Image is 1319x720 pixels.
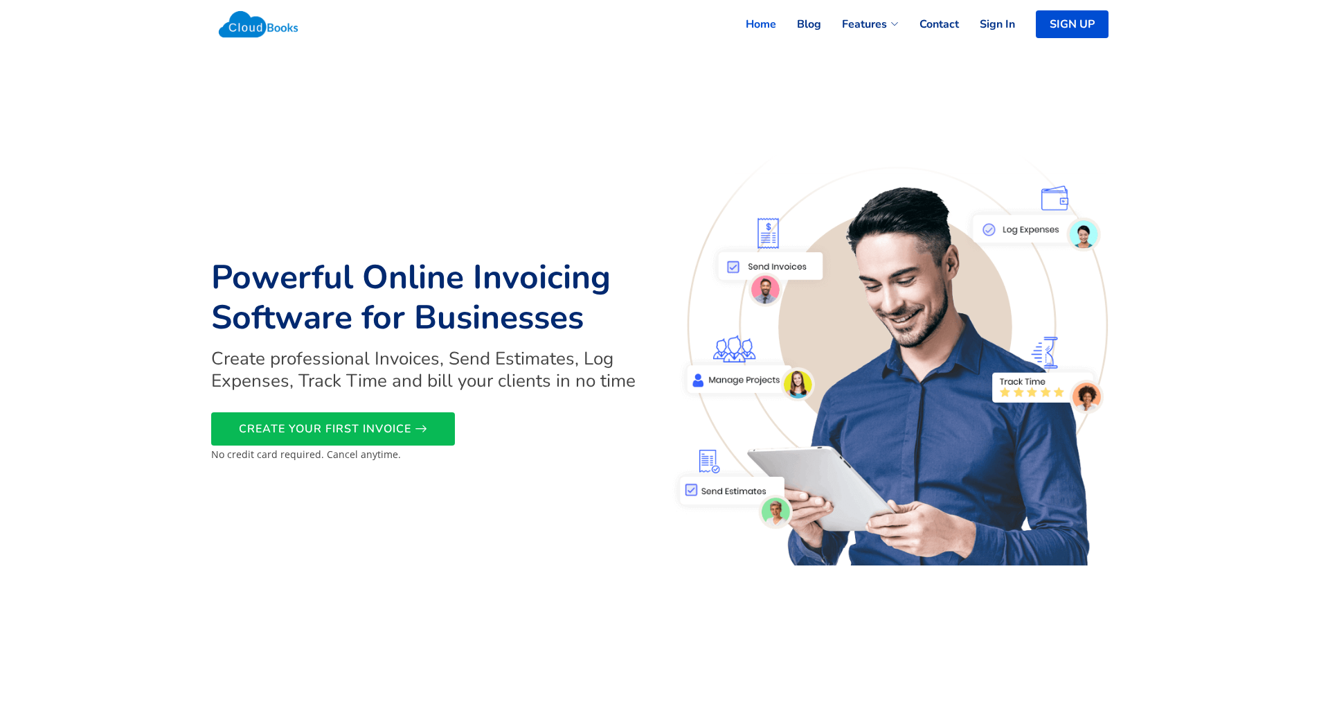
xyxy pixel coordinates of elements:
[899,9,959,39] a: Contact
[725,9,776,39] a: Home
[211,348,652,391] h2: Create professional Invoices, Send Estimates, Log Expenses, Track Time and bill your clients in n...
[959,9,1015,39] a: Sign In
[211,448,401,461] small: No credit card required. Cancel anytime.
[211,258,652,337] h1: Powerful Online Invoicing Software for Businesses
[211,3,306,45] img: Cloudbooks Logo
[776,9,821,39] a: Blog
[842,16,887,33] span: Features
[211,412,455,446] a: CREATE YOUR FIRST INVOICE
[821,9,899,39] a: Features
[1036,10,1109,38] a: SIGN UP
